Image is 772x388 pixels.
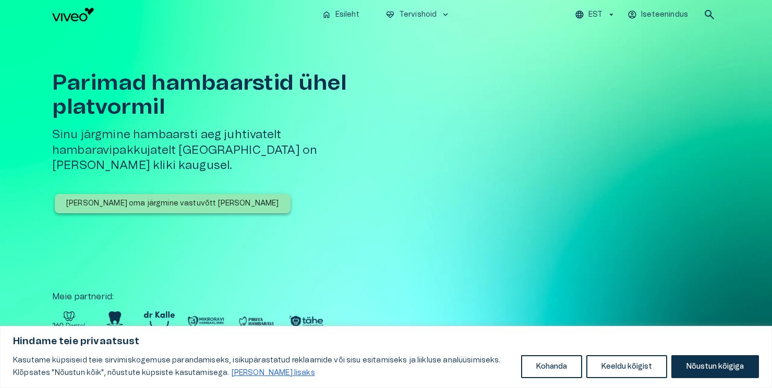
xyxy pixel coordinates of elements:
[335,9,359,20] p: Esileht
[52,8,313,21] a: Navigate to homepage
[641,9,688,20] p: Iseteenindus
[521,355,582,378] button: Kohanda
[322,10,331,19] span: home
[399,9,437,20] p: Tervishoid
[381,7,455,22] button: ecg_heartTervishoidkeyboard_arrow_down
[99,311,131,331] img: Partner logo
[52,127,390,173] h5: Sinu järgmine hambaarsti aeg juhtivatelt hambaravipakkujatelt [GEOGRAPHIC_DATA] on [PERSON_NAME] ...
[318,7,365,22] button: homeEsileht
[52,8,94,21] img: Viveo logo
[52,311,86,331] img: Partner logo
[703,8,716,21] span: search
[671,355,759,378] button: Nõustun kõigiga
[52,290,720,303] p: Meie partnerid :
[385,10,395,19] span: ecg_heart
[13,335,759,348] p: Hindame teie privaatsust
[586,355,667,378] button: Keeldu kõigist
[441,10,450,19] span: keyboard_arrow_down
[626,7,691,22] button: Iseteenindus
[588,9,602,20] p: EST
[573,7,618,22] button: EST
[52,71,390,119] h1: Parimad hambaarstid ühel platvormil
[66,198,279,209] p: [PERSON_NAME] oma järgmine vastuvõtt [PERSON_NAME]
[187,311,225,331] img: Partner logo
[237,311,275,331] img: Partner logo
[231,369,316,377] a: Loe lisaks
[13,354,513,379] p: Kasutame küpsiseid teie sirvimiskogemuse parandamiseks, isikupärastatud reklaamide või sisu esita...
[144,311,175,331] img: Partner logo
[287,311,325,331] img: Partner logo
[699,4,720,25] button: open search modal
[55,194,291,213] button: [PERSON_NAME] oma järgmine vastuvõtt [PERSON_NAME]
